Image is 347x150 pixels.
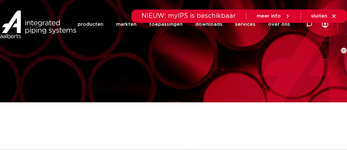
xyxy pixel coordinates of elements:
[235,11,255,37] a: services
[116,11,136,37] a: markten
[142,13,236,19] span: NIEUW: myIPS is beschikbaar
[195,11,222,37] a: downloads
[78,11,103,37] a: producten
[311,13,337,19] a: sluiten
[311,14,327,18] span: sluiten
[257,13,290,19] a: meer info
[322,11,328,37] div: my IPS
[268,11,290,37] a: over ons
[149,11,183,37] a: toepassingen
[78,11,290,37] nav: Menu
[3,106,344,126] h1: Pagina niet gevonden
[257,14,281,18] span: meer info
